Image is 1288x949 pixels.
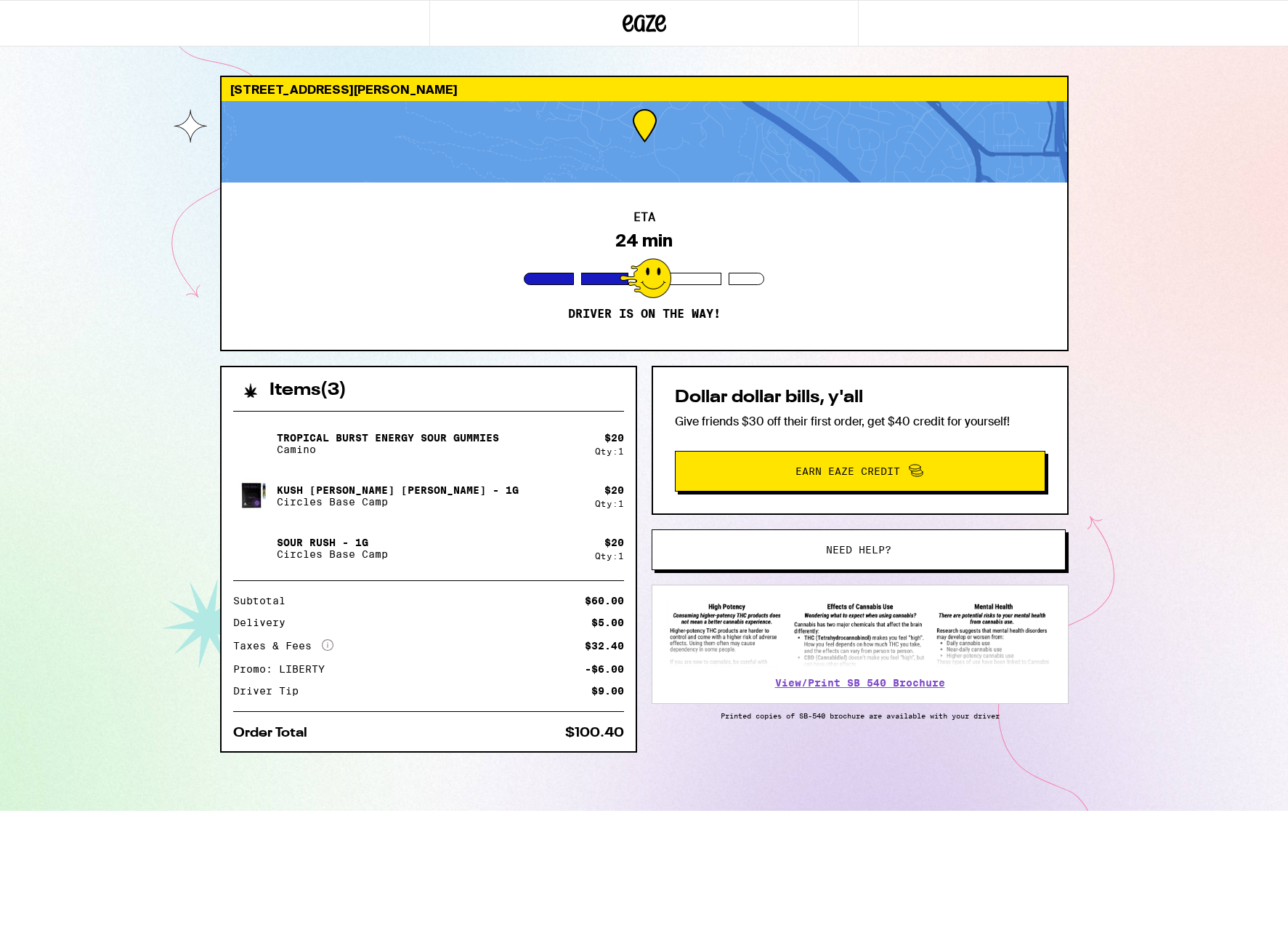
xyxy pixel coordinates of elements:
[585,641,624,651] div: $32.40
[277,496,519,508] p: Circles Base Camp
[233,726,317,740] div: Order Total
[233,639,333,652] div: Taxes & Fees
[233,476,274,516] img: Kush Berry Bliss - 1g
[675,451,1045,492] button: Earn Eaze Credit
[591,686,624,696] div: $9.00
[595,551,624,561] div: Qty: 1
[277,432,499,444] p: Tropical Burst Energy Sour Gummies
[277,484,519,496] p: Kush [PERSON_NAME] [PERSON_NAME] - 1g
[775,677,945,689] a: View/Print SB 540 Brochure
[604,432,624,444] div: $ 20
[585,596,624,606] div: $60.00
[633,212,655,223] h2: ETA
[568,307,721,321] p: Driver is on the way!
[565,726,624,740] div: $100.40
[595,447,624,456] div: Qty: 1
[595,499,624,508] div: Qty: 1
[222,77,1067,101] div: [STREET_ADDRESS][PERSON_NAME]
[233,596,296,606] div: Subtotal
[675,414,1045,429] p: Give friends $30 off their first order, get $40 credit for yourself!
[675,389,1045,407] h2: Dollar dollar bills, y'all
[604,484,624,496] div: $ 20
[604,537,624,548] div: $ 20
[826,545,891,555] span: Need help?
[277,444,499,455] p: Camino
[233,664,335,674] div: Promo: LIBERTY
[591,617,624,628] div: $5.00
[233,528,274,569] img: Sour Rush - 1g
[233,617,296,628] div: Delivery
[277,548,388,560] p: Circles Base Camp
[270,382,347,399] h2: Items ( 3 )
[795,466,900,476] span: Earn Eaze Credit
[652,711,1069,720] p: Printed copies of SB-540 brochure are available with your driver
[233,686,309,696] div: Driver Tip
[652,529,1066,570] button: Need help?
[667,600,1053,668] img: SB 540 Brochure preview
[585,664,624,674] div: -$6.00
[233,423,274,464] img: Tropical Burst Energy Sour Gummies
[277,537,388,548] p: Sour Rush - 1g
[615,231,673,251] div: 24 min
